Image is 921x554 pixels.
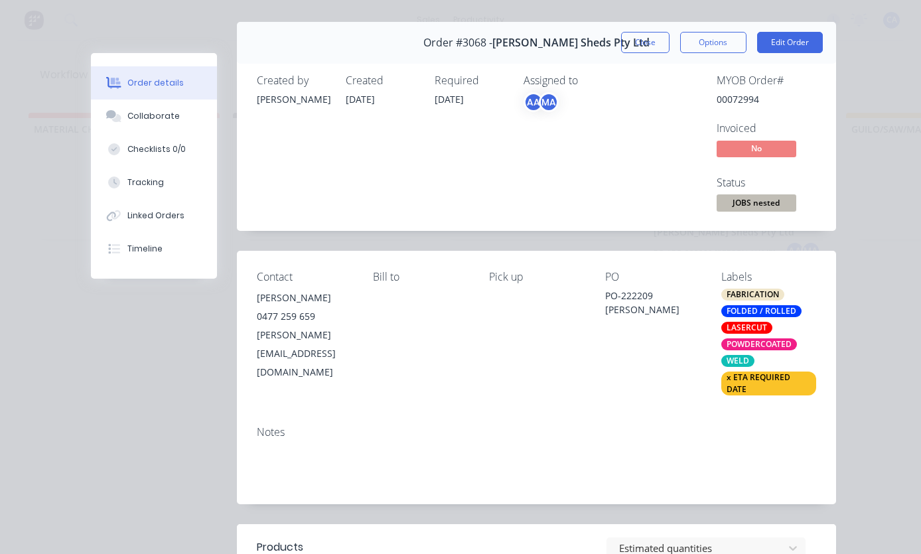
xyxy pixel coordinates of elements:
div: Labels [721,271,816,283]
div: [PERSON_NAME]0477 259 659[PERSON_NAME][EMAIL_ADDRESS][DOMAIN_NAME] [257,289,352,381]
button: Options [680,32,746,53]
div: PO [605,271,700,283]
div: Required [435,74,508,87]
div: Invoiced [717,122,816,135]
button: Order details [91,66,217,100]
span: No [717,141,796,157]
button: Checklists 0/0 [91,133,217,166]
span: [DATE] [346,93,375,105]
span: JOBS nested [717,194,796,211]
span: [DATE] [435,93,464,105]
div: Pick up [489,271,584,283]
div: 0477 259 659 [257,307,352,326]
div: Checklists 0/0 [127,143,186,155]
button: AAMA [524,92,559,112]
div: Linked Orders [127,210,184,222]
div: Tracking [127,176,164,188]
span: [PERSON_NAME] Sheds Pty Ltd [492,36,650,49]
div: MA [539,92,559,112]
div: Collaborate [127,110,180,122]
div: Created [346,74,419,87]
div: Notes [257,426,816,439]
button: Close [621,32,670,53]
div: [PERSON_NAME] [257,289,352,307]
div: 00072994 [717,92,816,106]
div: x ETA REQUIRED DATE [721,372,816,395]
div: Status [717,176,816,189]
div: AA [524,92,543,112]
div: LASERCUT [721,322,772,334]
button: Collaborate [91,100,217,133]
div: Contact [257,271,352,283]
div: Assigned to [524,74,656,87]
div: [PERSON_NAME] [257,92,330,106]
div: Created by [257,74,330,87]
div: FOLDED / ROLLED [721,305,802,317]
button: JOBS nested [717,194,796,214]
button: Linked Orders [91,199,217,232]
span: Order #3068 - [423,36,492,49]
button: Edit Order [757,32,823,53]
div: [PERSON_NAME][EMAIL_ADDRESS][DOMAIN_NAME] [257,326,352,381]
div: POWDERCOATED [721,338,797,350]
button: Tracking [91,166,217,199]
div: MYOB Order # [717,74,816,87]
div: PO-222209 [PERSON_NAME] [605,289,700,316]
div: WELD [721,355,754,367]
div: Timeline [127,243,163,255]
div: Bill to [373,271,468,283]
div: FABRICATION [721,289,784,301]
div: Order details [127,77,184,89]
button: Timeline [91,232,217,265]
